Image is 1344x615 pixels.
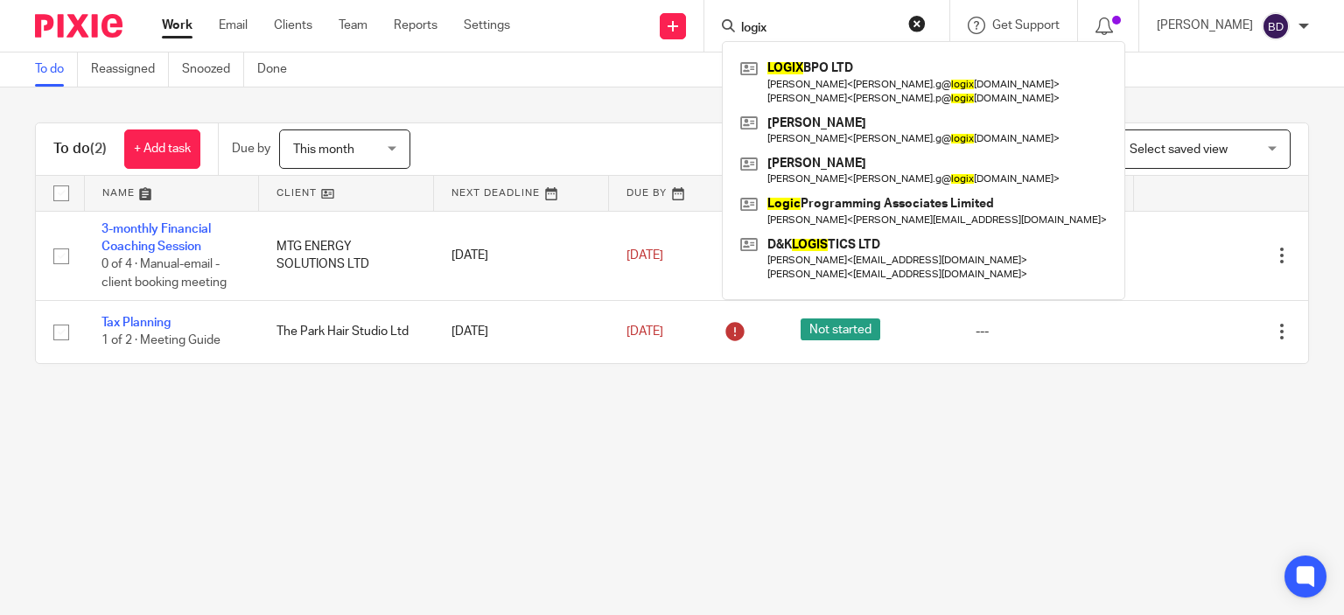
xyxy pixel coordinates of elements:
[976,323,1116,340] div: ---
[101,258,227,289] span: 0 of 4 · Manual-email - client booking meeting
[274,17,312,34] a: Clients
[101,335,220,347] span: 1 of 2 · Meeting Guide
[339,17,367,34] a: Team
[908,15,926,32] button: Clear
[464,17,510,34] a: Settings
[626,249,663,262] span: [DATE]
[101,223,211,253] a: 3-monthly Financial Coaching Session
[124,129,200,169] a: + Add task
[232,140,270,157] p: Due by
[259,211,434,301] td: MTG ENERGY SOLUTIONS LTD
[91,52,169,87] a: Reassigned
[219,17,248,34] a: Email
[801,318,880,340] span: Not started
[394,17,437,34] a: Reports
[434,211,609,301] td: [DATE]
[1262,12,1290,40] img: svg%3E
[434,301,609,363] td: [DATE]
[739,21,897,37] input: Search
[35,52,78,87] a: To do
[626,325,663,338] span: [DATE]
[992,19,1060,31] span: Get Support
[53,140,107,158] h1: To do
[35,14,122,38] img: Pixie
[257,52,300,87] a: Done
[1130,143,1228,156] span: Select saved view
[1157,17,1253,34] p: [PERSON_NAME]
[162,17,192,34] a: Work
[182,52,244,87] a: Snoozed
[101,317,171,329] a: Tax Planning
[259,301,434,363] td: The Park Hair Studio Ltd
[293,143,354,156] span: This month
[90,142,107,156] span: (2)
